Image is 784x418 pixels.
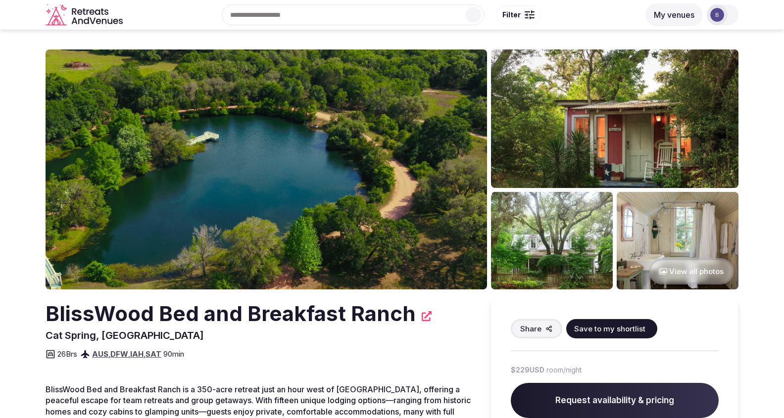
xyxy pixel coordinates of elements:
button: Save to my shortlist [566,319,657,338]
h2: BlissWood Bed and Breakfast Ranch [46,299,416,328]
a: AUS [92,349,108,359]
span: 90 min [163,349,184,359]
img: Venue gallery photo [491,49,738,188]
span: Save to my shortlist [574,324,645,334]
span: Cat Spring, [GEOGRAPHIC_DATA] [46,329,204,341]
a: DFW [110,349,128,359]
img: Venue gallery photo [617,192,738,289]
img: Venue gallery photo [491,192,613,289]
svg: Retreats and Venues company logo [46,4,125,26]
button: My venues [645,3,703,26]
a: SAT [146,349,161,359]
div: , , , [92,349,161,359]
img: Venue cover photo [46,49,487,289]
a: IAH [130,349,144,359]
span: $229 USD [511,365,544,375]
span: Share [520,324,541,334]
button: Filter [496,5,541,24]
span: room/night [546,365,582,375]
button: Share [511,319,562,338]
a: Visit the homepage [46,4,125,26]
span: 26 Brs [57,349,77,359]
button: View all photos [649,258,734,284]
a: My venues [645,10,703,20]
span: Filter [502,10,521,20]
img: blisswood.net [710,8,724,22]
